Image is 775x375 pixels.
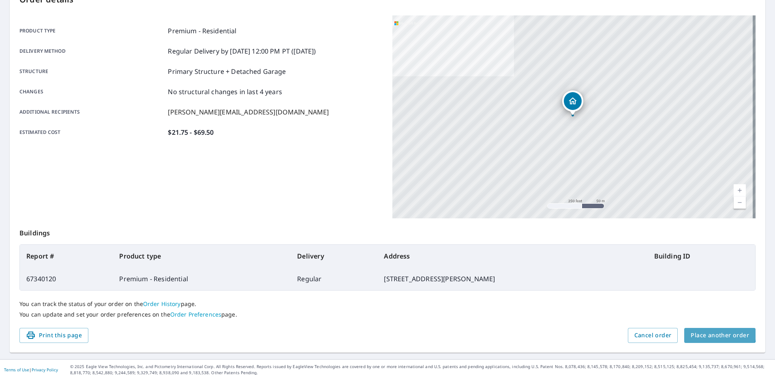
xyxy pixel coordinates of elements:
td: Regular [291,267,377,290]
p: [PERSON_NAME][EMAIL_ADDRESS][DOMAIN_NAME] [168,107,329,117]
td: 67340120 [20,267,113,290]
p: Premium - Residential [168,26,236,36]
p: Changes [19,87,165,97]
button: Place another order [684,328,756,343]
a: Current Level 17, Zoom In [734,184,746,196]
p: Regular Delivery by [DATE] 12:00 PM PT ([DATE]) [168,46,316,56]
p: Delivery method [19,46,165,56]
p: $21.75 - $69.50 [168,127,214,137]
th: Report # [20,245,113,267]
a: Terms of Use [4,367,29,373]
th: Product type [113,245,291,267]
span: Print this page [26,330,82,341]
div: Dropped pin, building 1, Residential property, 452 Stehman Church Rd Millersville, PA 17551 [562,91,583,116]
a: Privacy Policy [32,367,58,373]
p: You can update and set your order preferences on the page. [19,311,756,318]
a: Order History [143,300,181,308]
p: Additional recipients [19,107,165,117]
p: Structure [19,67,165,76]
span: Cancel order [634,330,672,341]
th: Address [377,245,647,267]
p: You can track the status of your order on the page. [19,300,756,308]
p: No structural changes in last 4 years [168,87,282,97]
p: Buildings [19,218,756,244]
p: Primary Structure + Detached Garage [168,67,286,76]
td: [STREET_ADDRESS][PERSON_NAME] [377,267,647,290]
p: Estimated cost [19,127,165,137]
th: Delivery [291,245,377,267]
span: Place another order [691,330,749,341]
th: Building ID [648,245,755,267]
button: Cancel order [628,328,678,343]
p: | [4,367,58,372]
a: Order Preferences [170,310,221,318]
a: Current Level 17, Zoom Out [734,196,746,209]
button: Print this page [19,328,88,343]
p: Product type [19,26,165,36]
td: Premium - Residential [113,267,291,290]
